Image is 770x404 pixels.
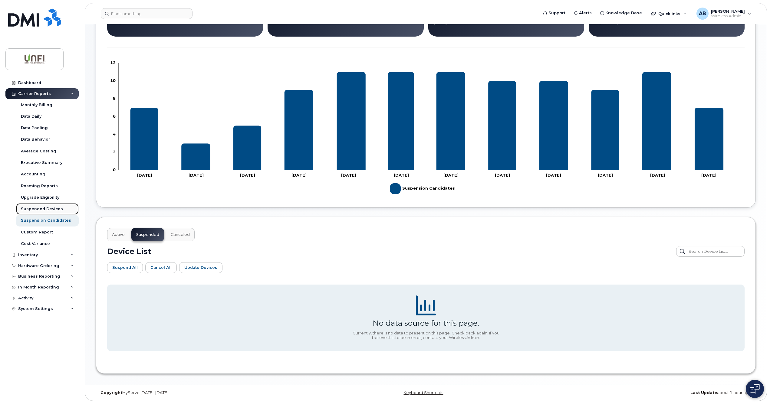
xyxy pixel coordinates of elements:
span: Wireless Admin [711,14,745,18]
g: Chart [110,60,735,197]
div: Quicklinks [647,8,691,20]
button: Cancel All [145,262,177,273]
tspan: 0 [113,167,116,172]
span: Cancel All [150,265,172,270]
tspan: [DATE] [240,172,255,177]
span: Knowledge Base [605,10,642,16]
span: Active [112,232,125,237]
div: Currently, there is no data to present on this page. Check back again. If you believe this to be ... [350,331,502,340]
span: Quicklinks [658,11,680,16]
img: Open chat [750,384,760,394]
tspan: 4 [113,132,116,136]
input: Search Device List... [676,246,745,257]
tspan: [DATE] [546,172,561,177]
div: No data source for this page. [373,318,479,327]
tspan: 12 [110,60,116,65]
tspan: [DATE] [598,172,613,177]
span: Support [548,10,565,16]
tspan: 6 [113,114,116,119]
tspan: 10 [110,78,116,83]
strong: Copyright [100,390,122,395]
span: Canceled [171,232,190,237]
a: Support [539,7,570,19]
tspan: [DATE] [393,172,409,177]
tspan: 2 [113,149,116,154]
tspan: [DATE] [650,172,665,177]
strong: Last Update [690,390,717,395]
div: Alhassane Bamba [692,8,755,20]
span: Alerts [579,10,592,16]
span: [PERSON_NAME] [711,9,745,14]
a: Knowledge Base [596,7,646,19]
g: Suspension Candidates [130,72,723,170]
tspan: [DATE] [701,172,716,177]
tspan: [DATE] [341,172,356,177]
a: Alerts [570,7,596,19]
span: Suspend All [112,265,138,270]
tspan: [DATE] [495,172,510,177]
button: Suspend All [107,262,143,273]
div: about 1 hour ago [536,390,756,395]
tspan: [DATE] [443,172,458,177]
tspan: [DATE] [291,172,306,177]
tspan: 8 [113,96,116,101]
h2: Device List [107,247,151,256]
g: Suspension Candidates [390,181,455,197]
a: Keyboard Shortcuts [403,390,443,395]
g: Legend [390,181,455,197]
span: Update Devices [184,265,217,270]
tspan: [DATE] [189,172,204,177]
tspan: [DATE] [137,172,152,177]
div: MyServe [DATE]–[DATE] [96,390,316,395]
span: AB [699,10,706,17]
button: Update Devices [179,262,222,273]
input: Find something... [101,8,192,19]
